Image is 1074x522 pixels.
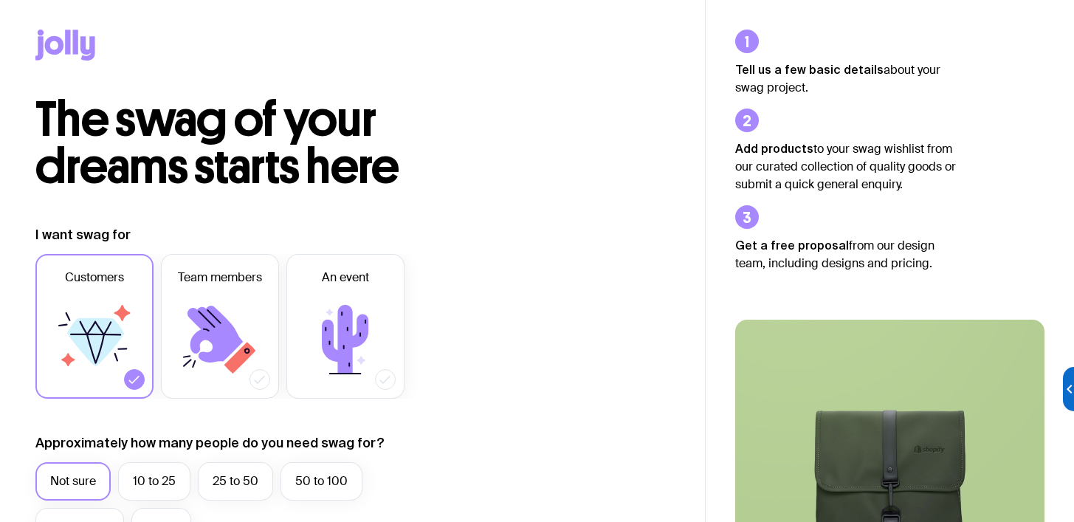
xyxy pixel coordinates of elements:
label: Not sure [35,462,111,501]
label: 10 to 25 [118,462,190,501]
span: The swag of your dreams starts here [35,90,399,196]
p: from our design team, including designs and pricing. [735,236,957,272]
label: Approximately how many people do you need swag for? [35,434,385,452]
p: about your swag project. [735,61,957,97]
span: Customers [65,269,124,286]
label: 50 to 100 [280,462,362,501]
p: to your swag wishlist from our curated collection of quality goods or submit a quick general enqu... [735,140,957,193]
span: Team members [178,269,262,286]
span: An event [322,269,369,286]
strong: Add products [735,142,813,155]
strong: Get a free proposal [735,238,849,252]
label: 25 to 50 [198,462,273,501]
strong: Tell us a few basic details [735,63,884,76]
label: I want swag for [35,226,131,244]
